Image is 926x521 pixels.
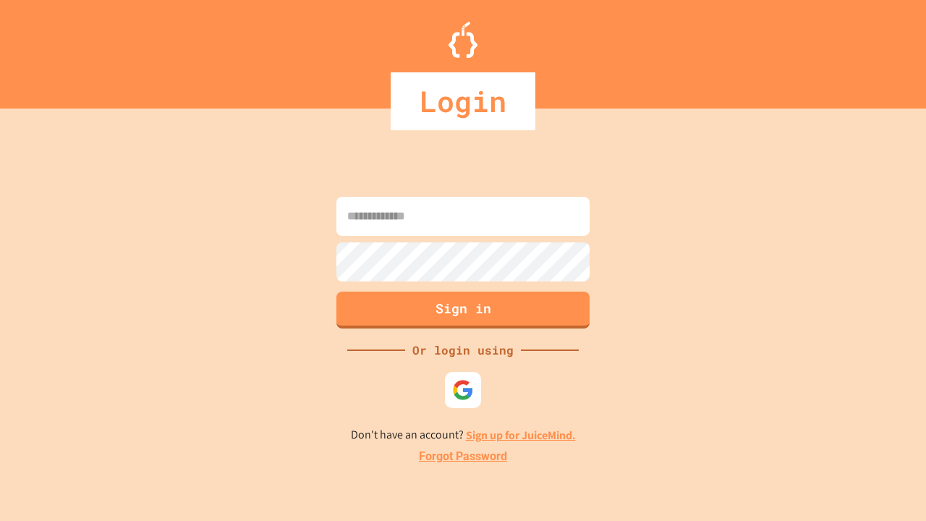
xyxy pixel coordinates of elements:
[449,22,477,58] img: Logo.svg
[452,379,474,401] img: google-icon.svg
[466,428,576,443] a: Sign up for JuiceMind.
[391,72,535,130] div: Login
[336,292,590,329] button: Sign in
[419,448,507,465] a: Forgot Password
[405,342,521,359] div: Or login using
[351,426,576,444] p: Don't have an account?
